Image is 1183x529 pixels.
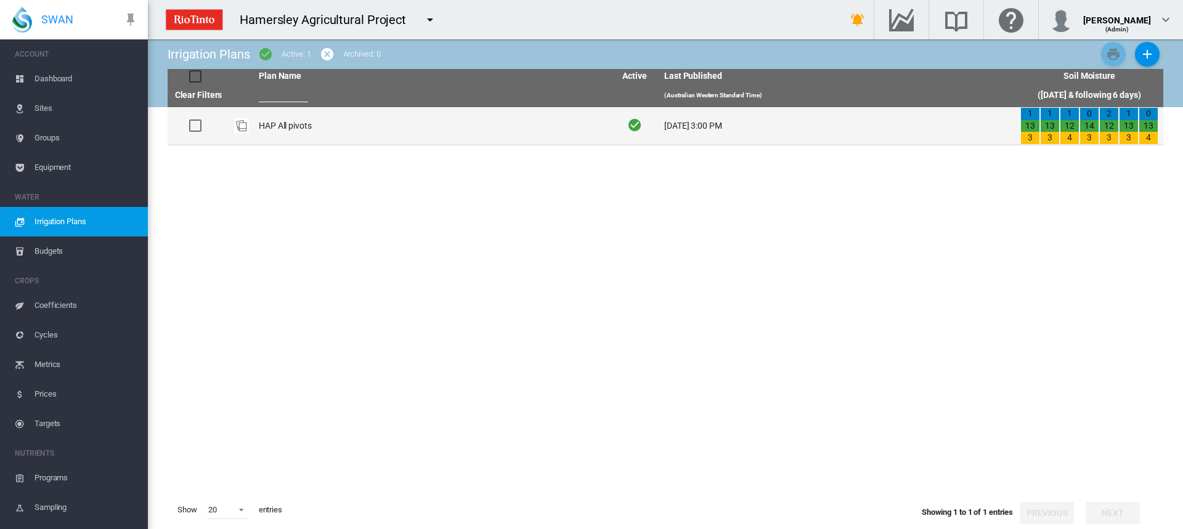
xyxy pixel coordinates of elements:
[941,12,971,27] md-icon: Search the knowledge base
[15,271,138,291] span: CROPS
[1101,42,1126,67] button: Print Irrigation Plans
[12,7,32,33] img: SWAN-Landscape-Logo-Colour-drop.png
[35,236,138,266] span: Budgets
[168,46,250,63] div: Irrigation Plans
[35,379,138,409] span: Prices
[423,12,437,27] md-icon: icon-menu-down
[1041,108,1059,120] div: 1
[1100,132,1118,144] div: 3
[1106,47,1121,62] md-icon: icon-printer
[1083,9,1151,22] div: [PERSON_NAME]
[35,493,138,522] span: Sampling
[659,84,1015,107] th: (Australian Western Standard Time)
[1015,84,1163,107] th: ([DATE] & following 6 days)
[35,64,138,94] span: Dashboard
[1135,42,1160,67] button: Add New Plan
[254,499,287,520] span: entries
[1020,502,1074,524] button: Previous
[1100,120,1118,132] div: 12
[1015,107,1163,145] td: 1 13 3 1 13 3 1 12 4 0 14 3 2 12 3 1 13 3 0 13 4
[343,49,381,60] div: Archived: 0
[35,409,138,438] span: Targets
[35,350,138,379] span: Metrics
[1139,108,1158,120] div: 0
[1015,69,1163,84] th: Soil Moisture
[41,12,73,27] span: SWAN
[1158,12,1173,27] md-icon: icon-chevron-down
[258,47,273,62] md-icon: icon-checkbox-marked-circle
[1060,120,1079,132] div: 12
[1100,108,1118,120] div: 2
[1120,108,1138,120] div: 1
[659,69,1015,84] th: Last Published
[1086,502,1140,524] button: Next
[996,12,1026,27] md-icon: Click here for help
[1041,132,1059,144] div: 3
[35,291,138,320] span: Coefficients
[1139,132,1158,144] div: 4
[1080,108,1099,120] div: 0
[173,499,202,520] span: Show
[254,69,610,84] th: Plan Name
[659,107,1015,145] td: [DATE] 3:00 PM
[1120,132,1138,144] div: 3
[1120,120,1138,132] div: 13
[240,11,417,28] div: Hamersley Agricultural Project
[1060,132,1079,144] div: 4
[418,7,442,32] button: icon-menu-down
[1021,108,1039,120] div: 1
[610,69,659,84] th: Active
[1021,120,1039,132] div: 13
[1139,120,1158,132] div: 13
[123,12,138,27] md-icon: icon-pin
[35,320,138,350] span: Cycles
[1041,120,1059,132] div: 13
[35,153,138,182] span: Equipment
[845,7,870,32] button: icon-bell-ring
[282,49,311,60] div: Active: 1
[850,12,865,27] md-icon: icon-bell-ring
[1080,120,1099,132] div: 14
[1105,26,1129,33] span: (Admin)
[15,443,138,463] span: NUTRIENTS
[1049,7,1073,32] img: profile.jpg
[887,12,916,27] md-icon: Go to the Data Hub
[254,107,610,145] td: HAP All pivots
[922,507,1013,517] span: Showing 1 to 1 of 1 entries
[1140,47,1155,62] md-icon: icon-plus
[1080,132,1099,144] div: 3
[15,187,138,207] span: WATER
[15,44,138,64] span: ACCOUNT
[1060,108,1079,120] div: 1
[234,118,249,133] div: Plan Id: 17653
[208,505,217,514] div: 20
[35,94,138,123] span: Sites
[35,123,138,153] span: Groups
[175,90,222,100] a: Clear Filters
[35,207,138,236] span: Irrigation Plans
[1021,132,1039,144] div: 3
[320,47,335,62] md-icon: icon-cancel
[35,463,138,493] span: Programs
[234,118,249,133] img: product-image-placeholder.png
[161,4,227,35] img: ZPXdBAAAAAElFTkSuQmCC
